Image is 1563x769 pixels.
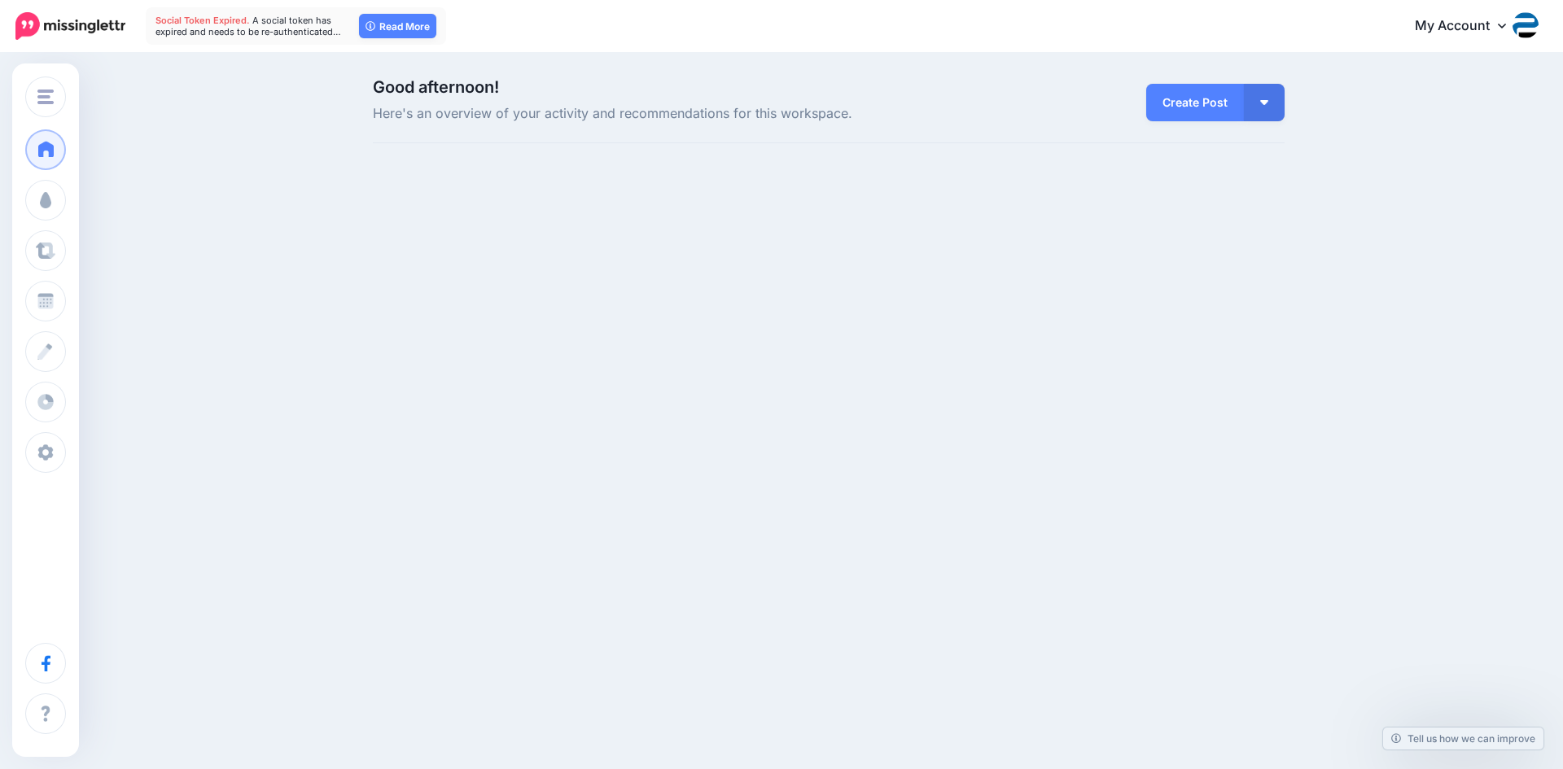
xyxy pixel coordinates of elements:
span: Good afternoon! [373,77,499,97]
img: Missinglettr [15,12,125,40]
img: menu.png [37,90,54,104]
img: arrow-down-white.png [1260,100,1268,105]
a: Create Post [1146,84,1244,121]
span: A social token has expired and needs to be re-authenticated… [155,15,341,37]
a: Read More [359,14,436,38]
a: My Account [1399,7,1539,46]
a: Tell us how we can improve [1383,727,1543,749]
span: Here's an overview of your activity and recommendations for this workspace. [373,103,973,125]
span: Social Token Expired. [155,15,250,26]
